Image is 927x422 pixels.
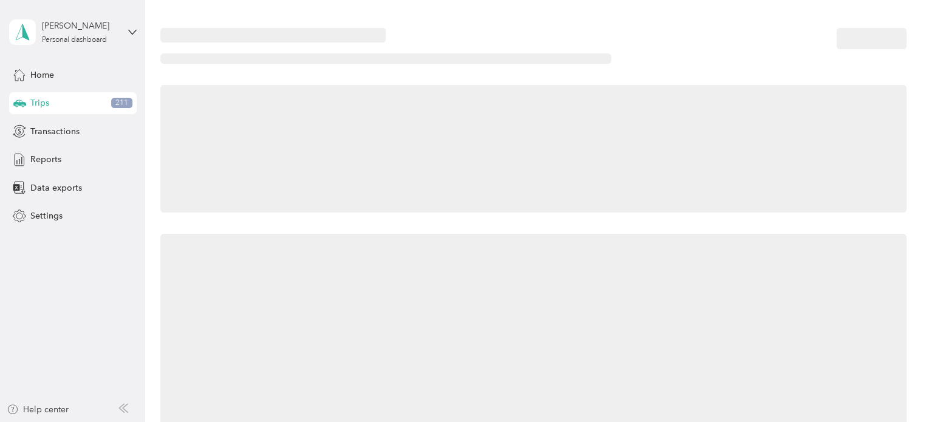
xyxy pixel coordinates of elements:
[30,209,63,222] span: Settings
[30,97,49,109] span: Trips
[30,153,61,166] span: Reports
[30,69,54,81] span: Home
[7,403,69,416] button: Help center
[42,36,107,44] div: Personal dashboard
[42,19,118,32] div: [PERSON_NAME]
[111,98,132,109] span: 211
[859,354,927,422] iframe: Everlance-gr Chat Button Frame
[30,125,80,138] span: Transactions
[30,182,82,194] span: Data exports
